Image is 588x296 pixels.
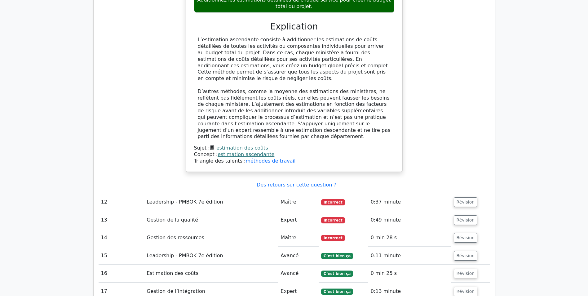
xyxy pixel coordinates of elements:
td: Avancé [278,265,319,282]
font: Sujet : [194,145,268,151]
td: Leadership - PMBOK 7e édition [144,247,278,265]
td: Avancé [278,247,319,265]
td: Leadership - PMBOK 7e édition [144,193,278,211]
button: Révision [454,215,478,225]
td: Maître [278,193,319,211]
a: estimation des coûts [216,145,268,151]
td: 12 [99,193,144,211]
td: Expert [278,211,319,229]
span: Incorrect [321,199,345,205]
span: C’est bien ça [321,271,353,277]
span: C’est bien ça [321,289,353,295]
td: 13 [99,211,144,229]
td: 0:37 minute [368,193,451,211]
button: Révision [454,197,478,207]
td: 0 min 25 s [368,265,451,282]
td: 0 min 28 s [368,229,451,247]
a: estimation ascendante [218,151,274,157]
td: 16 [99,265,144,282]
td: Gestion de la qualité [144,211,278,229]
td: 0:49 minute [368,211,451,229]
td: 15 [99,247,144,265]
td: 14 [99,229,144,247]
a: méthodes de travail [245,158,295,164]
font: Concept : [194,151,275,157]
td: Estimation des coûts [144,265,278,282]
button: Révision [454,233,478,243]
td: Gestion des ressources [144,229,278,247]
a: Des retours sur cette question ? [257,182,336,188]
font: Triangle des talents : [194,158,296,164]
span: C’est bien ça [321,253,353,259]
div: L’estimation ascendante consiste à additionner les estimations de coûts détaillées de toutes les ... [198,37,391,140]
h3: Explication [198,21,391,32]
td: 0:11 minute [368,247,451,265]
button: Révision [454,251,478,261]
span: Incorrect [321,217,345,223]
span: Incorrect [321,235,345,241]
td: Maître [278,229,319,247]
button: Révision [454,269,478,278]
